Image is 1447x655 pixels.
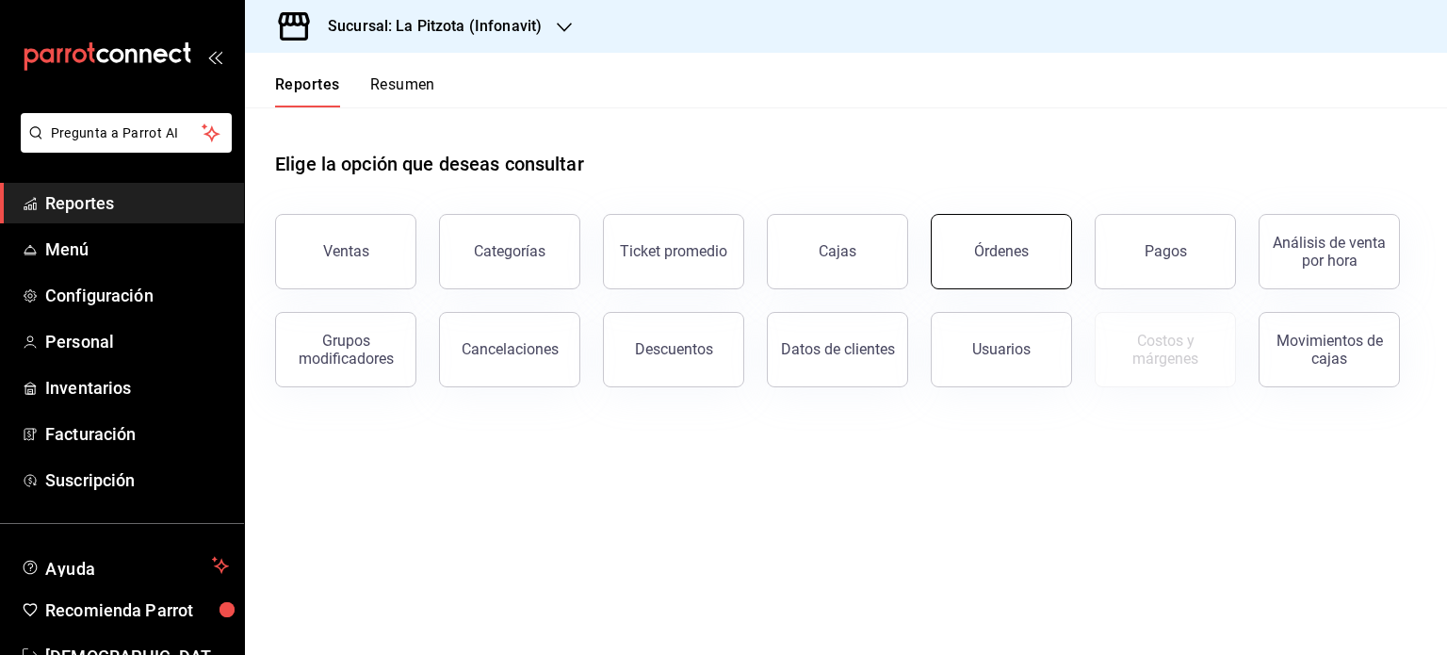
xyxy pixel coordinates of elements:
span: Menú [45,237,229,262]
button: Contrata inventarios para ver este reporte [1095,312,1236,387]
div: Análisis de venta por hora [1271,234,1388,270]
div: Costos y márgenes [1107,332,1224,368]
button: Ticket promedio [603,214,744,289]
button: Órdenes [931,214,1072,289]
div: Pagos [1145,242,1187,260]
button: Cancelaciones [439,312,580,387]
div: Usuarios [972,340,1031,358]
span: Facturación [45,421,229,447]
button: open_drawer_menu [207,49,222,64]
button: Reportes [275,75,340,107]
button: Movimientos de cajas [1259,312,1400,387]
button: Datos de clientes [767,312,908,387]
h3: Sucursal: La Pitzota (Infonavit) [313,15,542,38]
button: Usuarios [931,312,1072,387]
div: Ticket promedio [620,242,727,260]
button: Grupos modificadores [275,312,416,387]
button: Análisis de venta por hora [1259,214,1400,289]
button: Pregunta a Parrot AI [21,113,232,153]
span: Ayuda [45,554,204,577]
div: Ventas [323,242,369,260]
span: Configuración [45,283,229,308]
div: navigation tabs [275,75,435,107]
button: Resumen [370,75,435,107]
span: Suscripción [45,467,229,493]
button: Categorías [439,214,580,289]
span: Personal [45,329,229,354]
button: Ventas [275,214,416,289]
span: Inventarios [45,375,229,401]
div: Categorías [474,242,545,260]
div: Órdenes [974,242,1029,260]
h1: Elige la opción que deseas consultar [275,150,584,178]
span: Reportes [45,190,229,216]
div: Datos de clientes [781,340,895,358]
a: Pregunta a Parrot AI [13,137,232,156]
span: Pregunta a Parrot AI [51,123,203,143]
div: Grupos modificadores [287,332,404,368]
button: Descuentos [603,312,744,387]
div: Cajas [819,240,857,263]
a: Cajas [767,214,908,289]
div: Cancelaciones [462,340,559,358]
div: Descuentos [635,340,713,358]
div: Movimientos de cajas [1271,332,1388,368]
button: Pagos [1095,214,1236,289]
span: Recomienda Parrot [45,598,229,623]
